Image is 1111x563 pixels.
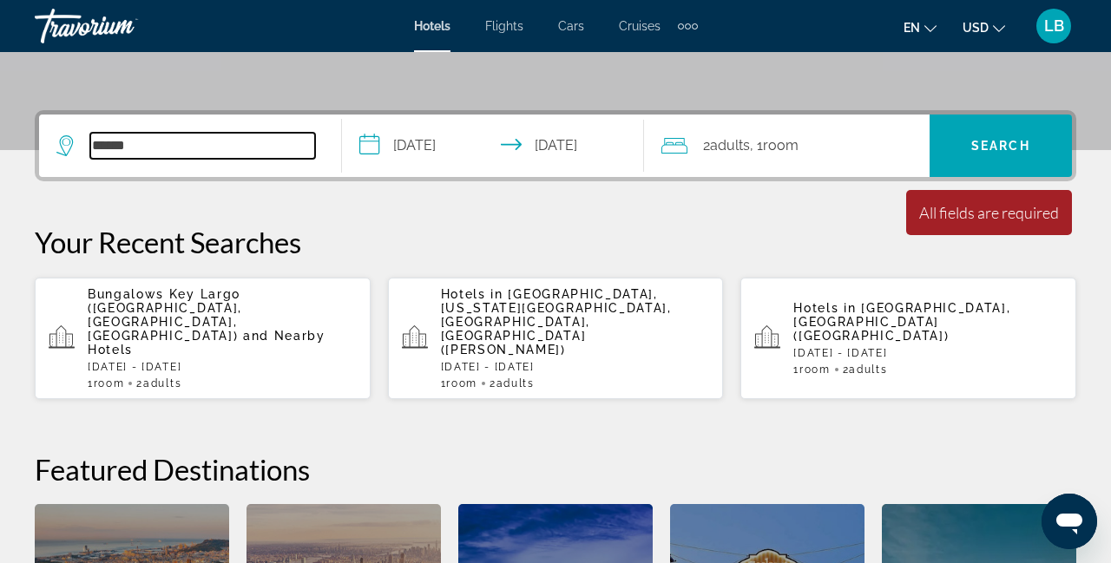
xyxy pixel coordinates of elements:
span: Room [763,137,799,154]
span: LB [1044,17,1064,35]
button: Bungalows Key Largo ([GEOGRAPHIC_DATA], [GEOGRAPHIC_DATA], [GEOGRAPHIC_DATA]) and Nearby Hotels[D... [35,277,371,400]
div: Search widget [39,115,1072,177]
p: [DATE] - [DATE] [793,347,1062,359]
button: Change language [904,15,937,40]
span: Room [94,377,125,390]
span: Hotels in [441,287,503,301]
span: and Nearby Hotels [88,329,325,357]
span: 2 [843,363,888,376]
div: All fields are required [919,203,1059,222]
span: USD [963,21,989,35]
button: Travelers: 2 adults, 0 children [644,115,930,177]
span: Bungalows Key Largo ([GEOGRAPHIC_DATA], [GEOGRAPHIC_DATA], [GEOGRAPHIC_DATA]) [88,287,242,343]
span: [GEOGRAPHIC_DATA], [US_STATE][GEOGRAPHIC_DATA], [GEOGRAPHIC_DATA], [GEOGRAPHIC_DATA] ([PERSON_NAME]) [441,287,672,357]
iframe: Button to launch messaging window [1042,494,1097,549]
span: 2 [490,377,535,390]
a: Cars [558,19,584,33]
span: en [904,21,920,35]
span: 2 [703,134,750,158]
span: , 1 [750,134,799,158]
button: User Menu [1031,8,1076,44]
h2: Featured Destinations [35,452,1076,487]
span: 1 [441,377,477,390]
span: Adults [143,377,181,390]
span: Room [446,377,477,390]
span: Room [799,363,831,376]
span: Adults [496,377,535,390]
a: Hotels [414,19,450,33]
button: Hotels in [GEOGRAPHIC_DATA], [GEOGRAPHIC_DATA] ([GEOGRAPHIC_DATA])[DATE] - [DATE]1Room2Adults [740,277,1076,400]
span: [GEOGRAPHIC_DATA], [GEOGRAPHIC_DATA] ([GEOGRAPHIC_DATA]) [793,301,1010,343]
span: Adults [710,137,750,154]
p: [DATE] - [DATE] [88,361,357,373]
button: Change currency [963,15,1005,40]
span: 1 [88,377,124,390]
span: Search [971,139,1030,153]
button: Search [930,115,1072,177]
span: Adults [849,363,887,376]
button: Extra navigation items [678,12,698,40]
span: 2 [136,377,181,390]
span: Hotels in [793,301,856,315]
span: 1 [793,363,830,376]
button: Check-in date: Dec 16, 2025 Check-out date: Dec 17, 2025 [342,115,645,177]
a: Cruises [619,19,661,33]
p: [DATE] - [DATE] [441,361,710,373]
a: Flights [485,19,523,33]
p: Your Recent Searches [35,225,1076,259]
button: Hotels in [GEOGRAPHIC_DATA], [US_STATE][GEOGRAPHIC_DATA], [GEOGRAPHIC_DATA], [GEOGRAPHIC_DATA] ([... [388,277,724,400]
a: Travorium [35,3,208,49]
